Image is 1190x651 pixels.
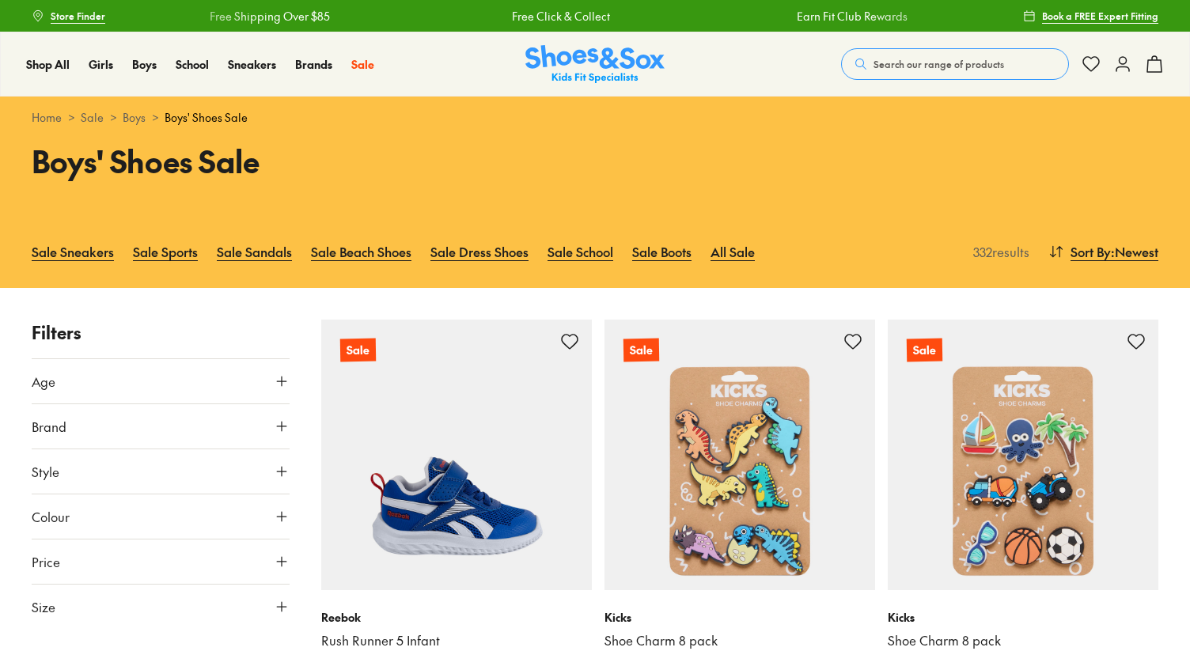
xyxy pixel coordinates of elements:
span: Colour [32,507,70,526]
span: Search our range of products [874,57,1004,71]
a: All Sale [711,234,755,269]
button: Sort By:Newest [1048,234,1158,269]
img: SNS_Logo_Responsive.svg [525,45,665,84]
button: Brand [32,404,290,449]
span: Brands [295,56,332,72]
a: Sale Sports [133,234,198,269]
span: Boys' Shoes Sale [165,109,248,126]
a: Free Click & Collect [511,8,609,25]
span: Sale [351,56,374,72]
span: Book a FREE Expert Fitting [1042,9,1158,23]
a: Earn Fit Club Rewards [796,8,907,25]
a: Free Shipping Over $85 [209,8,329,25]
button: Age [32,359,290,403]
p: Sale [340,339,376,362]
a: Sale [81,109,104,126]
a: Sale Beach Shoes [311,234,411,269]
p: Reebok [321,609,592,626]
span: Shop All [26,56,70,72]
h1: Boys' Shoes Sale [32,138,576,184]
span: Style [32,462,59,481]
a: Shop All [26,56,70,73]
a: Girls [89,56,113,73]
a: Brands [295,56,332,73]
p: Kicks [604,609,875,626]
span: : Newest [1111,242,1158,261]
p: Filters [32,320,290,346]
a: Sale Sandals [217,234,292,269]
div: > > > [32,109,1158,126]
p: Sale [907,339,942,362]
span: School [176,56,209,72]
a: Shoe Charm 8 pack [888,632,1158,649]
button: Size [32,585,290,629]
span: Price [32,552,60,571]
a: Shoe Charm 8 pack [604,632,875,649]
a: Store Finder [32,2,105,30]
button: Style [32,449,290,494]
span: Store Finder [51,9,105,23]
a: Sale [321,320,592,590]
button: Search our range of products [841,48,1069,80]
a: Boys [123,109,146,126]
a: Sale Sneakers [32,234,114,269]
span: Age [32,372,55,391]
span: Girls [89,56,113,72]
a: Boys [132,56,157,73]
a: Rush Runner 5 Infant [321,632,592,649]
a: Sale School [548,234,613,269]
a: Sale Boots [632,234,692,269]
a: Sale [604,320,875,590]
a: Shoes & Sox [525,45,665,84]
span: Sneakers [228,56,276,72]
a: School [176,56,209,73]
p: 332 results [967,242,1029,261]
a: Home [32,109,62,126]
span: Boys [132,56,157,72]
a: Sale Dress Shoes [430,234,529,269]
span: Sort By [1071,242,1111,261]
p: Kicks [888,609,1158,626]
a: Sneakers [228,56,276,73]
button: Colour [32,494,290,539]
a: Sale [351,56,374,73]
a: Book a FREE Expert Fitting [1023,2,1158,30]
p: Sale [623,339,659,362]
a: Sale [888,320,1158,590]
button: Price [32,539,290,584]
span: Size [32,597,55,616]
span: Brand [32,417,66,436]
